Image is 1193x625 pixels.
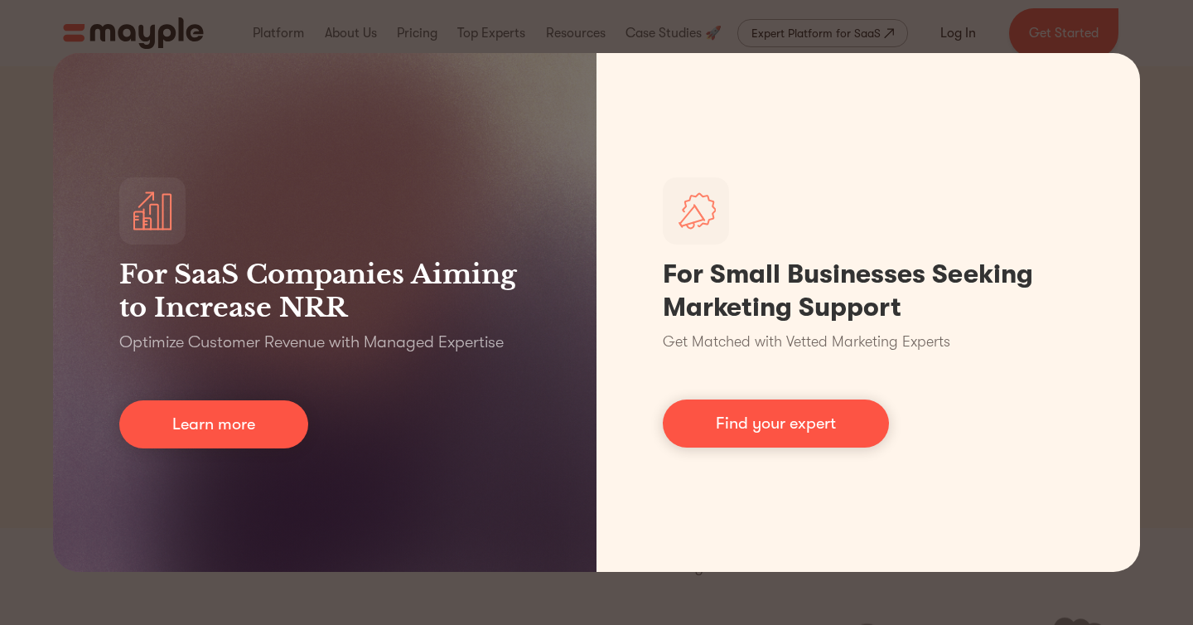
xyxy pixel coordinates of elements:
h3: For SaaS Companies Aiming to Increase NRR [119,258,530,324]
a: Learn more [119,400,308,448]
p: Optimize Customer Revenue with Managed Expertise [119,331,504,354]
a: Find your expert [663,400,889,448]
h1: For Small Businesses Seeking Marketing Support [663,258,1074,324]
p: Get Matched with Vetted Marketing Experts [663,331,950,353]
